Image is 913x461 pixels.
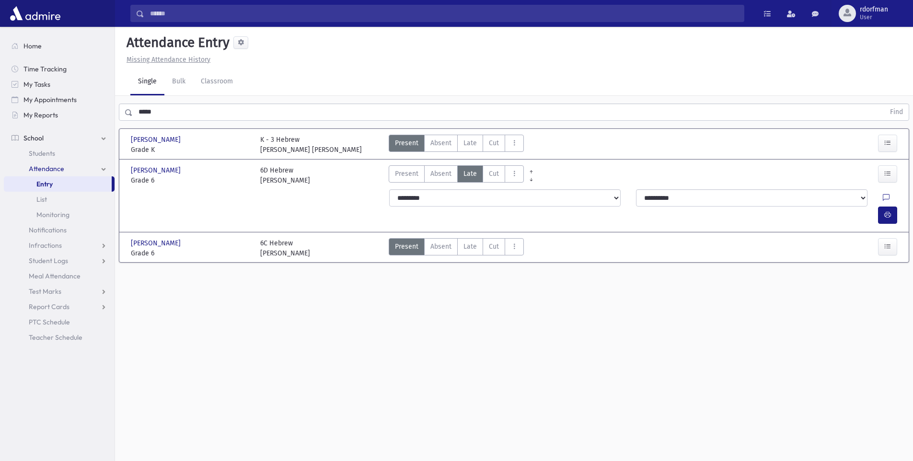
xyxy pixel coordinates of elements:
span: My Tasks [23,80,50,89]
a: Single [130,69,164,95]
div: 6D Hebrew [PERSON_NAME] [260,165,310,185]
span: Present [395,138,418,148]
a: My Reports [4,107,115,123]
a: Bulk [164,69,193,95]
span: Time Tracking [23,65,67,73]
a: Home [4,38,115,54]
a: School [4,130,115,146]
a: My Appointments [4,92,115,107]
span: Notifications [29,226,67,234]
span: School [23,134,44,142]
a: Teacher Schedule [4,330,115,345]
span: Absent [430,242,451,252]
div: AttTypes [389,238,524,258]
h5: Attendance Entry [123,35,230,51]
span: Attendance [29,164,64,173]
span: [PERSON_NAME] [131,165,183,175]
button: Find [884,104,909,120]
span: Students [29,149,55,158]
div: AttTypes [389,135,524,155]
a: Infractions [4,238,115,253]
span: Grade K [131,145,251,155]
span: PTC Schedule [29,318,70,326]
img: AdmirePro [8,4,63,23]
a: Entry [4,176,112,192]
a: Classroom [193,69,241,95]
span: Meal Attendance [29,272,81,280]
span: Cut [489,169,499,179]
a: Report Cards [4,299,115,314]
a: PTC Schedule [4,314,115,330]
a: Notifications [4,222,115,238]
span: My Appointments [23,95,77,104]
span: List [36,195,47,204]
span: Grade 6 [131,175,251,185]
span: Infractions [29,241,62,250]
span: Late [463,169,477,179]
a: My Tasks [4,77,115,92]
span: rdorfman [860,6,888,13]
div: 6C Hebrew [PERSON_NAME] [260,238,310,258]
span: Test Marks [29,287,61,296]
span: User [860,13,888,21]
a: Monitoring [4,207,115,222]
a: Missing Attendance History [123,56,210,64]
span: Monitoring [36,210,69,219]
span: Cut [489,242,499,252]
span: Home [23,42,42,50]
a: List [4,192,115,207]
span: [PERSON_NAME] [131,135,183,145]
span: Report Cards [29,302,69,311]
input: Search [144,5,744,22]
a: Meal Attendance [4,268,115,284]
div: AttTypes [389,165,524,185]
span: Late [463,242,477,252]
a: Time Tracking [4,61,115,77]
span: Absent [430,138,451,148]
a: Students [4,146,115,161]
span: Late [463,138,477,148]
span: Entry [36,180,53,188]
span: Teacher Schedule [29,333,82,342]
span: [PERSON_NAME] [131,238,183,248]
a: Attendance [4,161,115,176]
span: Present [395,169,418,179]
u: Missing Attendance History [127,56,210,64]
div: K - 3 Hebrew [PERSON_NAME] [PERSON_NAME] [260,135,362,155]
span: Student Logs [29,256,68,265]
span: Absent [430,169,451,179]
span: Grade 6 [131,248,251,258]
span: Cut [489,138,499,148]
a: Test Marks [4,284,115,299]
a: Student Logs [4,253,115,268]
span: Present [395,242,418,252]
span: My Reports [23,111,58,119]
